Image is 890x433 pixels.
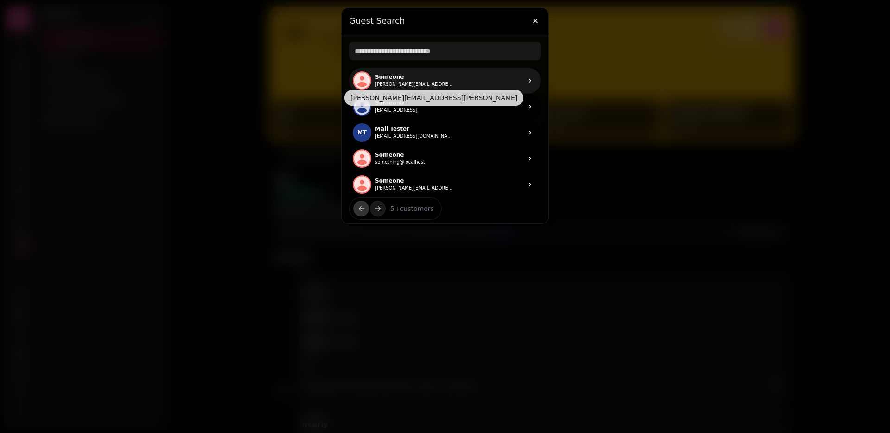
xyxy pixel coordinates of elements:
[383,204,434,213] p: 5 + customers
[370,201,386,216] button: next
[349,94,541,120] a: Someone[EMAIL_ADDRESS]
[349,146,541,172] a: Someonesomething@localhost
[357,129,367,136] span: MT
[349,172,541,197] a: Someone[PERSON_NAME][EMAIL_ADDRESS][PERSON_NAME]
[375,159,425,166] button: something@localhost
[349,120,541,146] a: M TMTMail Tester[EMAIL_ADDRESS][DOMAIN_NAME]
[344,90,523,106] div: [PERSON_NAME][EMAIL_ADDRESS][PERSON_NAME]
[375,81,454,88] button: [PERSON_NAME][EMAIL_ADDRESS][PERSON_NAME]
[375,133,454,140] button: [EMAIL_ADDRESS][DOMAIN_NAME]
[349,68,541,94] a: Someone[PERSON_NAME][EMAIL_ADDRESS][PERSON_NAME]
[375,185,454,192] button: [PERSON_NAME][EMAIL_ADDRESS][PERSON_NAME]
[349,15,541,26] h3: Guest Search
[375,73,454,81] p: Someone
[375,177,454,185] p: Someone
[353,201,369,216] button: back
[375,151,425,159] p: Someone
[375,107,417,114] button: [EMAIL_ADDRESS]
[375,125,454,133] p: Mail Tester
